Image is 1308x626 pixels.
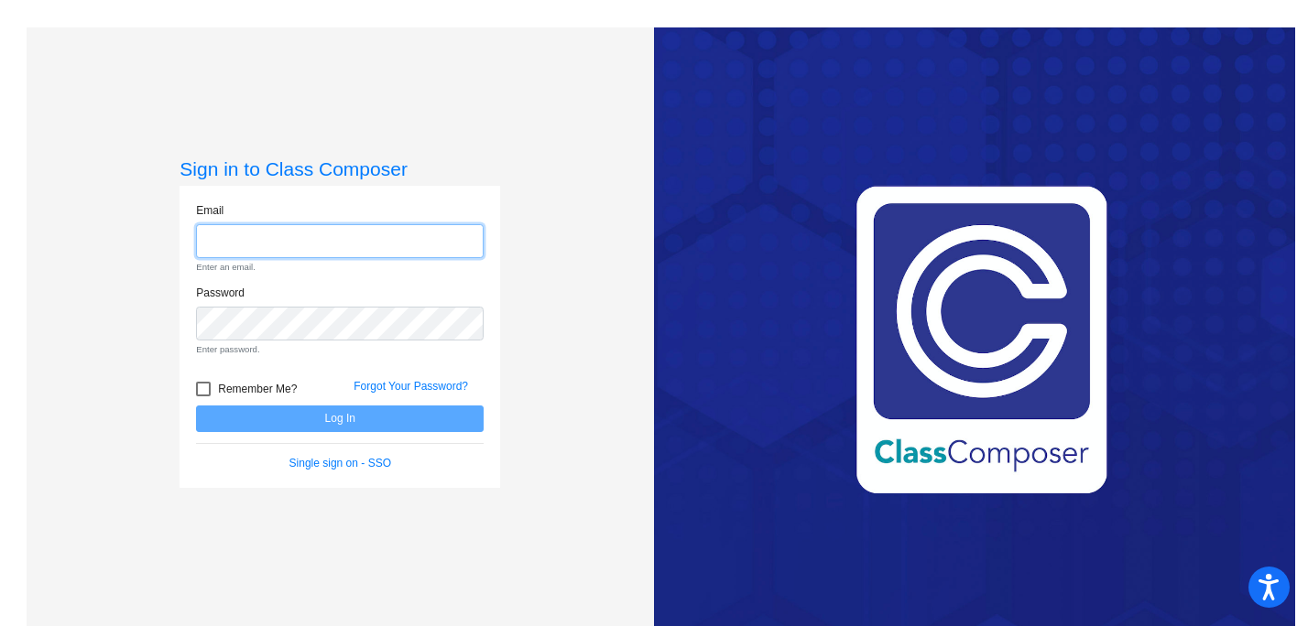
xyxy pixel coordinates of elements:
small: Enter an email. [196,261,484,274]
a: Single sign on - SSO [289,457,391,469]
h3: Sign in to Class Composer [180,157,500,180]
label: Email [196,202,223,219]
span: Remember Me? [218,378,297,400]
a: Forgot Your Password? [354,380,468,393]
button: Log In [196,405,484,432]
small: Enter password. [196,343,484,356]
label: Password [196,285,245,301]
